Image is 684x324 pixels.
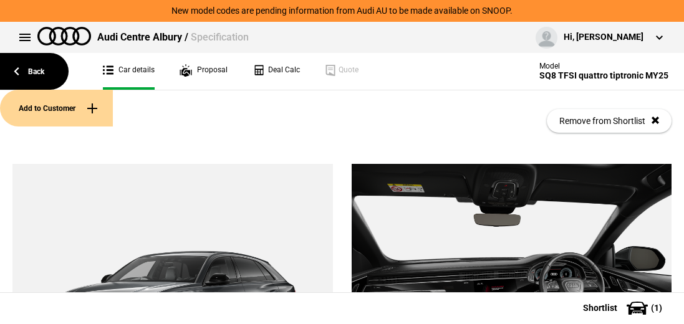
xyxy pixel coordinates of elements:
[651,303,662,312] span: ( 1 )
[103,53,155,90] a: Car details
[180,53,228,90] a: Proposal
[191,31,249,43] span: Specification
[564,31,643,44] div: Hi, [PERSON_NAME]
[539,70,668,81] div: SQ8 TFSI quattro tiptronic MY25
[97,31,249,44] div: Audi Centre Albury /
[564,292,684,323] button: Shortlist(1)
[539,62,668,70] div: Model
[547,109,672,133] button: Remove from Shortlist
[37,27,91,45] img: audi.png
[253,53,300,90] a: Deal Calc
[583,303,617,312] span: Shortlist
